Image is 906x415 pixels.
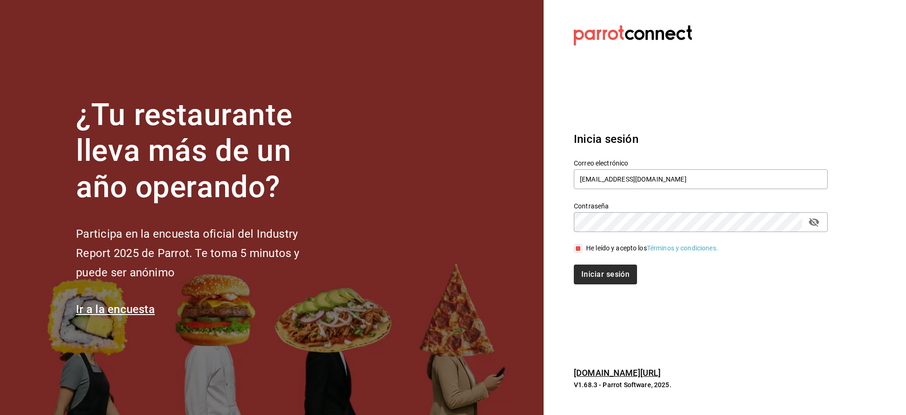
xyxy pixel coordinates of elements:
[574,265,637,284] button: Iniciar sesión
[586,243,718,253] div: He leído y acepto los
[647,244,718,252] a: Términos y condiciones.
[76,303,155,316] a: Ir a la encuesta
[574,131,828,148] h3: Inicia sesión
[574,202,828,209] label: Contraseña
[574,380,828,390] p: V1.68.3 - Parrot Software, 2025.
[574,159,828,166] label: Correo electrónico
[574,368,661,378] a: [DOMAIN_NAME][URL]
[76,224,331,282] h2: Participa en la encuesta oficial del Industry Report 2025 de Parrot. Te toma 5 minutos y puede se...
[574,169,828,189] input: Ingresa tu correo electrónico
[806,214,822,230] button: passwordField
[76,97,331,206] h1: ¿Tu restaurante lleva más de un año operando?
